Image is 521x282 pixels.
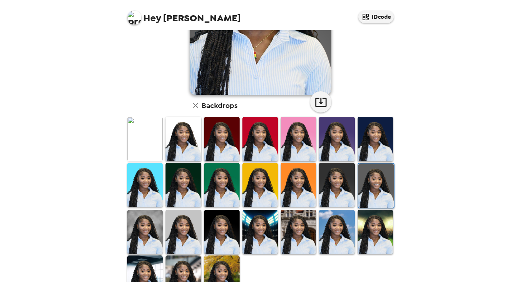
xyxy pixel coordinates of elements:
img: Original [127,117,163,161]
h6: Backdrops [202,100,237,111]
img: profile pic [127,11,141,25]
span: [PERSON_NAME] [127,7,241,23]
span: Hey [143,12,161,24]
button: IDcode [358,11,394,23]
